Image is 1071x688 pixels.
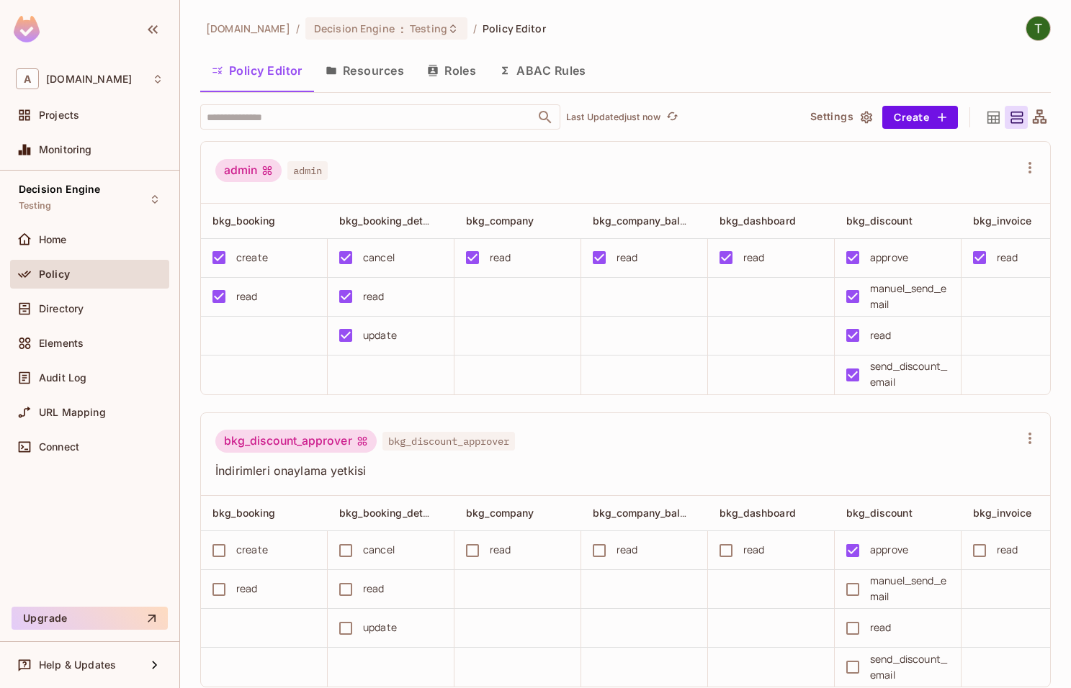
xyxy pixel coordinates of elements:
[617,250,638,266] div: read
[617,542,638,558] div: read
[466,507,534,519] span: bkg_company
[473,22,477,35] li: /
[743,542,765,558] div: read
[39,303,84,314] span: Directory
[870,250,908,266] div: approve
[215,159,282,182] div: admin
[363,620,397,635] div: update
[39,441,79,453] span: Connect
[973,507,1032,519] span: bkg_invoice
[805,106,877,129] button: Settings
[870,620,892,635] div: read
[882,106,958,129] button: Create
[720,507,796,519] span: bkg_dashboard
[314,53,416,89] button: Resources
[19,184,100,195] span: Decision Engine
[846,507,913,519] span: bkg_discount
[1026,17,1050,40] img: Taha ÇEKEN
[236,581,258,597] div: read
[200,53,314,89] button: Policy Editor
[488,53,598,89] button: ABAC Rules
[663,109,681,126] button: refresh
[39,268,70,280] span: Policy
[215,430,377,453] div: bkg_discount_approver
[363,327,397,343] div: update
[339,506,435,520] span: bkg_booking_detail
[743,250,765,266] div: read
[39,407,106,418] span: URL Mapping
[212,214,276,227] span: bkg_booking
[39,659,116,671] span: Help & Updates
[490,542,511,558] div: read
[400,23,405,35] span: :
[212,507,276,519] span: bkg_booking
[566,112,660,123] p: Last Updated just now
[287,161,328,180] span: admin
[12,607,168,630] button: Upgrade
[39,338,84,349] span: Elements
[339,214,435,227] span: bkg_booking_detail
[846,214,913,227] span: bkg_discount
[39,372,86,384] span: Audit Log
[870,651,949,683] div: send_discount_email
[39,109,79,121] span: Projects
[363,289,385,304] div: read
[660,109,681,126] span: Click to refresh data
[535,107,555,127] button: Open
[593,506,704,520] span: bkg_company_balance
[296,22,300,35] li: /
[720,214,796,227] span: bkg_dashboard
[997,250,1018,266] div: read
[870,281,949,312] div: manuel_send_email
[14,16,40,42] img: SReyMgAAAABJRU5ErkJggg==
[870,542,908,558] div: approve
[236,542,268,558] div: create
[236,289,258,304] div: read
[870,358,949,390] div: send_discount_email
[490,250,511,266] div: read
[870,573,949,605] div: manuel_send_email
[39,234,67,245] span: Home
[870,327,892,343] div: read
[593,214,704,227] span: bkg_company_balance
[16,68,39,89] span: A
[483,22,546,35] span: Policy Editor
[215,463,1018,479] span: İndirimleri onaylama yetkisi
[363,581,385,597] div: read
[39,144,92,155] span: Monitoring
[363,542,395,558] div: cancel
[666,110,678,125] span: refresh
[997,542,1018,558] div: read
[363,250,395,266] div: cancel
[314,22,395,35] span: Decision Engine
[46,73,132,85] span: Workspace: abclojistik.com
[410,22,447,35] span: Testing
[382,432,515,451] span: bkg_discount_approver
[466,214,534,227] span: bkg_company
[236,250,268,266] div: create
[19,200,51,212] span: Testing
[973,214,1032,227] span: bkg_invoice
[206,22,290,35] span: the active workspace
[416,53,488,89] button: Roles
